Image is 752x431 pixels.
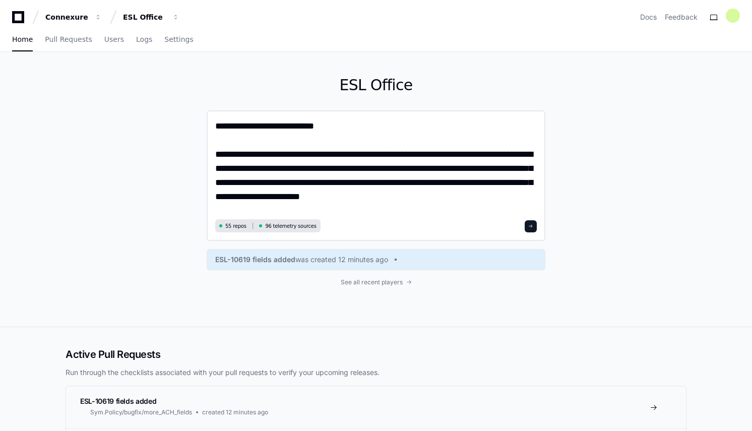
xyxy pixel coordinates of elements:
a: Home [12,28,33,51]
a: See all recent players [207,278,545,286]
h2: Active Pull Requests [66,347,686,361]
span: See all recent players [341,278,403,286]
div: ESL Office [123,12,166,22]
span: was created 12 minutes ago [295,255,388,265]
span: ESL-10619 fields added [215,255,295,265]
div: Connexure [45,12,89,22]
a: ESL-10619 fields addedwas created 12 minutes ago [215,255,537,265]
span: Sym.Policy/bugfix/more_ACH_fields [90,408,192,416]
a: Settings [164,28,193,51]
span: Pull Requests [45,36,92,42]
span: 55 repos [225,222,246,230]
span: 96 telemetry sources [265,222,316,230]
span: Logs [136,36,152,42]
h1: ESL Office [207,76,545,94]
span: Settings [164,36,193,42]
p: Run through the checklists associated with your pull requests to verify your upcoming releases. [66,367,686,378]
span: Home [12,36,33,42]
a: Users [104,28,124,51]
a: Pull Requests [45,28,92,51]
a: ESL-10619 fields addedSym.Policy/bugfix/more_ACH_fieldscreated 12 minutes ago [66,386,686,428]
button: Connexure [41,8,106,26]
span: created 12 minutes ago [202,408,268,416]
a: Docs [640,12,657,22]
span: Users [104,36,124,42]
a: Logs [136,28,152,51]
button: Feedback [665,12,698,22]
button: ESL Office [119,8,183,26]
span: ESL-10619 fields added [80,397,156,405]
